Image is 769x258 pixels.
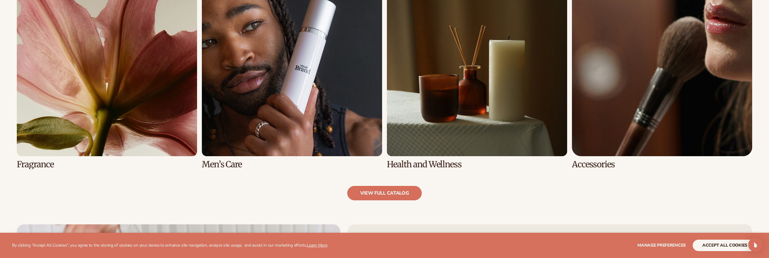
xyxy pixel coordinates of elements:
span: Manage preferences [637,242,686,248]
div: Open Intercom Messenger [748,238,763,252]
a: view full catalog [347,186,422,200]
button: Manage preferences [637,240,686,251]
a: Learn More [307,242,327,248]
p: By clicking "Accept All Cookies", you agree to the storing of cookies on your device to enhance s... [12,243,327,248]
button: accept all cookies [693,240,757,251]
